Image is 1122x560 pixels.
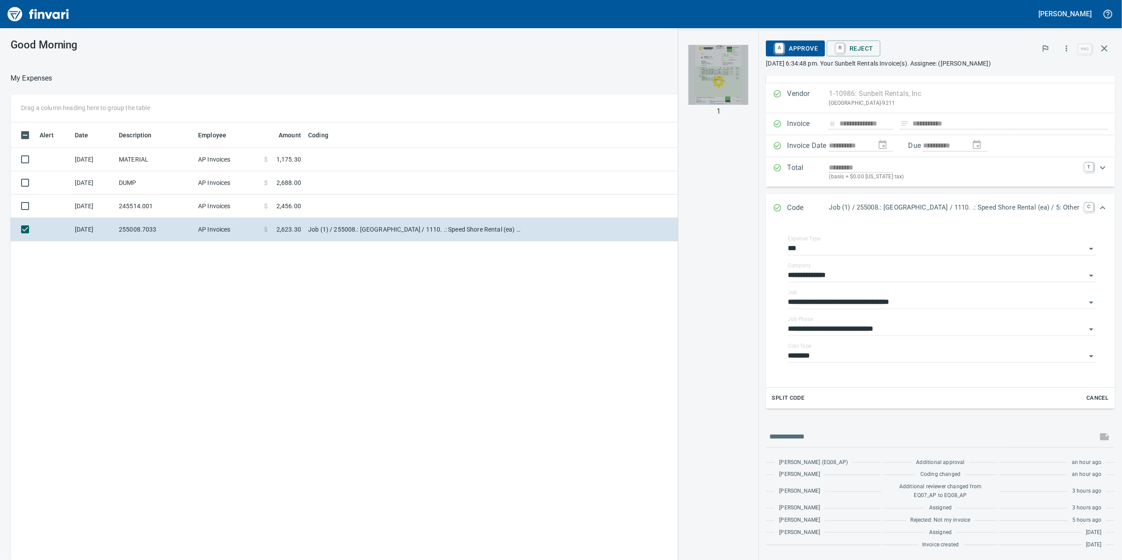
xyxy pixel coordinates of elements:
[1085,323,1097,335] button: Open
[1072,516,1102,525] span: 5 hours ago
[11,39,290,51] h3: Good Morning
[772,393,804,403] span: Split Code
[766,223,1115,409] div: Expand
[779,470,820,479] span: [PERSON_NAME]
[1085,393,1109,403] span: Cancel
[779,516,820,525] span: [PERSON_NAME]
[787,162,829,181] p: Total
[195,171,261,195] td: AP Invoices
[929,504,952,512] span: Assigned
[1078,44,1092,54] a: esc
[115,218,195,241] td: 255008.7033
[922,541,959,549] span: Invoice created
[71,148,115,171] td: [DATE]
[21,103,150,112] p: Drag a column heading here to group the table
[836,43,844,53] a: R
[788,263,811,268] label: Company
[40,130,65,140] span: Alert
[71,171,115,195] td: [DATE]
[195,195,261,218] td: AP Invoices
[766,41,825,56] button: AApprove
[1085,269,1097,282] button: Open
[1072,504,1102,512] span: 3 hours ago
[773,41,818,56] span: Approve
[279,130,301,140] span: Amount
[1036,39,1055,58] button: Flag
[11,73,52,84] nav: breadcrumb
[887,483,994,500] span: Additional reviewer changed from EQ07_AP to EQ08_AP
[688,45,748,105] img: Page 1
[766,59,1115,68] p: [DATE] 6:34:48 pm. Your Sunbelt Rentals Invoice(s). Assignee: ([PERSON_NAME])
[1086,541,1102,549] span: [DATE]
[779,487,820,496] span: [PERSON_NAME]
[71,195,115,218] td: [DATE]
[829,203,1079,213] p: Job (1) / 255008.: [GEOGRAPHIC_DATA] / 1110. .: Speed Shore Rental (ea) / 5: Other
[788,317,813,322] label: Job Phase
[5,4,71,25] img: Finvari
[1086,528,1102,537] span: [DATE]
[264,225,268,234] span: $
[787,203,829,214] p: Code
[1083,391,1111,405] button: Cancel
[1094,426,1115,447] span: This records your message into the invoice and notifies anyone mentioned
[834,41,873,56] span: Reject
[198,130,238,140] span: Employee
[788,236,820,241] label: Expense Type
[1057,39,1076,58] button: More
[788,290,797,295] label: Job
[115,148,195,171] td: MATERIAL
[276,155,301,164] span: 1,175.30
[916,458,965,467] span: Additional approval
[115,171,195,195] td: DUMP
[779,504,820,512] span: [PERSON_NAME]
[920,470,960,479] span: Coding changed
[1076,38,1115,59] span: Close invoice
[1039,9,1092,18] h5: [PERSON_NAME]
[911,516,971,525] span: Rejected: Not my invoice
[195,148,261,171] td: AP Invoices
[75,130,100,140] span: Date
[769,391,806,405] button: Split Code
[40,130,54,140] span: Alert
[75,130,88,140] span: Date
[1085,162,1093,171] a: T
[1072,487,1102,496] span: 3 hours ago
[1085,350,1097,362] button: Open
[119,130,152,140] span: Description
[264,178,268,187] span: $
[717,106,721,117] p: 1
[779,528,820,537] span: [PERSON_NAME]
[276,202,301,210] span: 2,456.00
[195,218,261,241] td: AP Invoices
[71,218,115,241] td: [DATE]
[308,130,328,140] span: Coding
[119,130,163,140] span: Description
[308,130,340,140] span: Coding
[1072,458,1102,467] span: an hour ago
[115,195,195,218] td: 245514.001
[1085,243,1097,255] button: Open
[766,194,1115,223] div: Expand
[276,225,301,234] span: 2,623.30
[929,528,952,537] span: Assigned
[779,458,848,467] span: [PERSON_NAME] (EQ08_AP)
[1072,470,1102,479] span: an hour ago
[1085,203,1093,211] a: C
[788,343,812,349] label: Cost Type
[766,157,1115,187] div: Expand
[11,73,52,84] p: My Expenses
[1037,7,1094,21] button: [PERSON_NAME]
[267,130,301,140] span: Amount
[264,202,268,210] span: $
[829,173,1079,181] p: (basis + $0.00 [US_STATE] tax)
[276,178,301,187] span: 2,688.00
[198,130,226,140] span: Employee
[264,155,268,164] span: $
[775,43,784,53] a: A
[1085,296,1097,309] button: Open
[305,218,525,241] td: Job (1) / 255008.: [GEOGRAPHIC_DATA] / 1110. .: Speed Shore Rental (ea) / 5: Other
[827,41,880,56] button: RReject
